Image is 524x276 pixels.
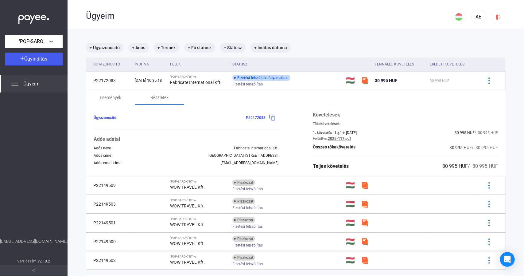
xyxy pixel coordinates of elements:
span: 30 995 HUF [449,145,472,150]
img: szamlazzhu-mini [361,257,369,264]
span: 30 995 HUF [375,78,397,83]
mat-chip: + Termék [154,43,179,53]
strong: WOW TRAVEL Kft. [170,185,205,190]
button: more-blue [483,254,495,267]
span: Fizetési felszólítás [232,81,263,88]
div: Összes tőkekövetelés [313,144,356,151]
strong: WOW TRAVEL Kft. [170,260,205,265]
div: Indítva [135,61,165,68]
strong: Fabricate International Kft. [170,80,222,85]
div: Adós adatai [94,136,279,143]
button: Ügyindítás [5,53,63,65]
img: szamlazzhu-mini [361,238,369,245]
div: 1. követelés [313,131,332,135]
button: more-blue [483,74,495,87]
div: Követelések [313,111,498,119]
div: Piszkozat [232,217,255,223]
span: 30 995 HUF [430,79,450,83]
td: P22149501 [86,214,132,232]
div: Piszkozat [232,198,255,204]
span: P22172083 [246,116,266,120]
span: Fizetési felszólítás [232,260,263,268]
mat-chip: + Adós [128,43,149,53]
div: Tőkekövetelések: [313,122,498,126]
div: Fabricate International Kft. [234,146,279,150]
div: Ügyazonosító [93,61,130,68]
img: szamlazzhu-mini [361,219,369,227]
div: "POP-SAROK" BT vs [170,180,227,183]
span: Ügyindítás [25,56,48,62]
button: "POP-SAROK" BT [5,35,63,48]
span: 30 995 HUF [455,131,475,135]
td: P22149503 [86,195,132,213]
img: list.svg [11,80,18,88]
div: Indítva [135,61,149,68]
div: Adós email címe [94,161,121,165]
div: [DATE] 10:35:18 [135,77,165,84]
button: AE [471,10,486,24]
mat-chip: + Indítás dátuma [250,43,291,53]
div: Eredeti követelés [430,61,475,68]
button: more-blue [483,235,495,248]
img: more-blue [486,220,492,226]
strong: WOW TRAVEL Kft. [170,203,205,208]
button: logout-red [491,10,506,24]
div: - Lejárt: [DATE] [332,131,357,135]
div: Piszkozat [232,254,255,261]
td: 🇭🇺 [343,71,359,90]
div: "POP-SAROK" BT vs [170,217,227,221]
button: HU [452,10,466,24]
div: Piszkozat [232,179,255,186]
span: Fizetési felszólítás [232,204,263,211]
td: P22149500 [86,232,132,251]
div: [EMAIL_ADDRESS][DOMAIN_NAME] [221,161,279,165]
span: / 30 995 HUF [472,145,498,150]
div: [GEOGRAPHIC_DATA], [STREET_ADDRESS]. [209,153,279,158]
div: Események [100,94,121,101]
img: more-blue [486,182,492,189]
div: Felek [170,61,181,68]
div: "POP-SAROK" BT vs [170,199,227,202]
div: Feltöltve: [313,136,328,141]
td: 🇭🇺 [343,214,359,232]
td: P22149509 [86,176,132,195]
span: Ügyeim [23,80,40,88]
mat-chip: + Státusz [220,43,246,53]
a: 2025-117.pdf [328,136,351,141]
button: more-blue [483,216,495,229]
div: "POP-SAROK" BT vs [170,75,227,79]
img: plus-white.svg [20,56,25,61]
span: / 30 995 HUF [468,163,498,169]
button: copy-blue [266,111,279,124]
img: white-payee-white-dot.svg [18,11,49,24]
div: Fennálló követelés [375,61,425,68]
div: Adós címe [94,153,111,158]
span: Fizetési felszólítás [232,185,263,193]
button: more-blue [483,198,495,211]
img: szamlazzhu-mini [361,200,369,208]
mat-chip: + Ügyazonosító [86,43,123,53]
img: copy-blue [269,114,275,121]
div: "POP-SAROK" BT vs [170,236,227,240]
div: Felek [170,61,227,68]
div: Ügyeim [86,11,452,21]
div: Eredeti követelés [430,61,465,68]
mat-chip: + Fő státusz [184,43,215,53]
img: more-blue [486,257,492,264]
img: arrow-double-left-grey.svg [32,269,36,272]
img: szamlazzhu-mini [361,77,369,84]
span: Ügyazonosító: [94,116,117,120]
td: P22149502 [86,251,132,270]
td: P22172083 [86,71,132,90]
div: Piszkozat [232,236,255,242]
div: Teljes követelés [313,163,349,170]
strong: v2.10.2 [38,259,50,263]
th: Státusz [230,57,343,71]
span: Fizetési felszólítás [232,223,263,230]
img: HU [455,13,463,21]
td: 🇭🇺 [343,195,359,213]
div: Open Intercom Messenger [500,252,515,267]
div: AE [473,13,484,21]
strong: WOW TRAVEL Kft. [170,241,205,246]
td: 🇭🇺 [343,232,359,251]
